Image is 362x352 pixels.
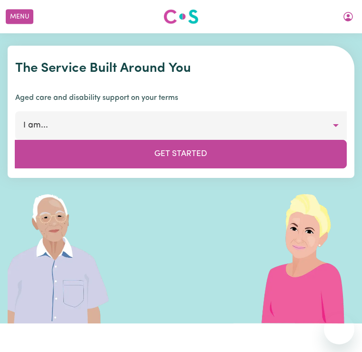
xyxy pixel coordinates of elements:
iframe: Button to launch messaging window [324,314,354,344]
button: I am... [15,111,347,140]
h1: The Service Built Around You [15,61,347,77]
a: Careseekers logo [163,6,199,28]
button: Get Started [15,140,347,168]
button: My Account [338,9,358,25]
button: Menu [6,10,33,24]
img: Careseekers logo [163,8,199,25]
p: Aged care and disability support on your terms [15,92,347,104]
